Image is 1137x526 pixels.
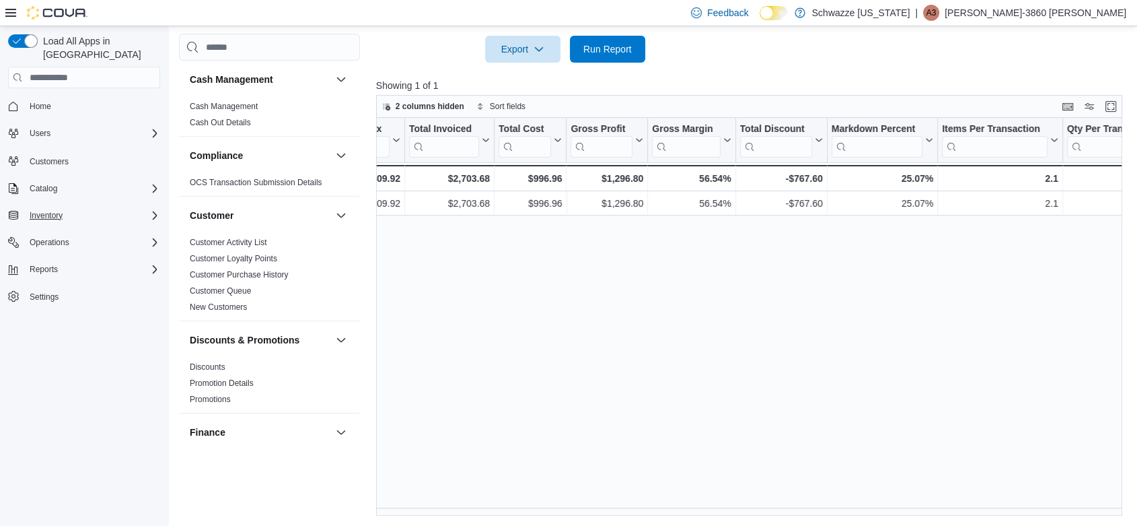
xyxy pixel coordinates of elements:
div: Compliance [179,174,360,196]
div: 25.07% [832,195,933,211]
button: 2 columns hidden [377,98,470,114]
span: Users [24,125,160,141]
button: Sort fields [471,98,531,114]
div: Gross Profit [571,123,632,136]
div: Total Discount [739,123,811,158]
span: Inventory [30,210,63,221]
button: Customer [333,207,349,224]
div: 56.54% [652,170,731,187]
button: Catalog [24,180,63,197]
button: Cash Management [190,73,330,86]
div: $2,703.68 [409,170,490,187]
button: Keyboard shortcuts [1060,98,1076,114]
p: Schwazze [US_STATE] [812,5,910,21]
div: Gross Profit [571,123,632,158]
div: Gross Margin [652,123,720,158]
div: Discounts & Promotions [179,359,360,413]
h3: Compliance [190,149,243,162]
div: $1,296.80 [571,170,643,187]
nav: Complex example [8,91,160,341]
a: Customer Queue [190,286,251,296]
div: Total Discount [739,123,811,136]
a: Cash Out Details [190,118,251,127]
button: Catalog [3,179,166,198]
button: Customers [3,151,166,170]
button: Operations [24,234,75,251]
button: Display options [1081,98,1097,114]
button: Run Report [570,36,645,63]
div: 2.1 [942,170,1058,187]
button: Operations [3,233,166,252]
span: Customer Queue [190,286,251,296]
span: Inventory [24,207,160,224]
a: Promotion Details [190,379,254,388]
img: Cova [27,6,87,20]
span: Customer Purchase History [190,269,289,280]
h3: Finance [190,426,225,439]
a: Customer Purchase History [190,270,289,280]
input: Dark Mode [760,6,788,20]
div: -$767.60 [739,195,822,211]
button: Reports [24,261,63,277]
span: Reports [24,261,160,277]
button: Items Per Transaction [942,123,1058,158]
div: Total Tax [342,123,390,136]
span: Customers [30,156,69,167]
span: Settings [24,288,160,305]
p: | [915,5,918,21]
a: Home [24,98,57,114]
button: Users [24,125,56,141]
span: Home [30,101,51,112]
a: Customer Activity List [190,238,267,247]
span: Operations [24,234,160,251]
button: Compliance [333,147,349,164]
div: Alexis-3860 Shoope [923,5,939,21]
span: Sort fields [490,101,525,112]
a: Cash Management [190,102,258,111]
button: Home [3,96,166,116]
span: Discounts [190,362,225,372]
button: Reports [3,260,166,279]
h3: Discounts & Promotions [190,333,299,347]
div: $409.92 [342,170,400,187]
div: Markdown Percent [832,123,922,136]
div: $996.96 [499,195,562,211]
div: Cash Management [179,98,360,136]
div: Total Cost [499,123,551,136]
button: Gross Profit [571,123,643,158]
a: Discounts [190,362,225,372]
div: $996.96 [499,170,562,187]
h3: Cash Management [190,73,273,86]
button: Enter fullscreen [1103,98,1119,114]
button: Discounts & Promotions [333,332,349,348]
span: New Customers [190,302,247,313]
span: Run Report [583,42,632,56]
div: 56.54% [652,195,731,211]
p: Showing 1 of 1 [376,79,1130,92]
button: Customer [190,209,330,222]
span: Promotion Details [190,378,254,389]
div: Items Per Transaction [942,123,1048,136]
div: $2,703.68 [409,195,490,211]
span: Customer Loyalty Points [190,253,277,264]
span: Customers [24,152,160,169]
div: Gross Margin [652,123,720,136]
button: Cash Management [333,71,349,88]
div: 25.07% [832,170,933,187]
a: Settings [24,289,64,305]
a: Promotions [190,395,231,404]
span: Export [493,36,552,63]
div: Total Invoiced [409,123,479,158]
a: OCS Transaction Submission Details [190,178,322,187]
span: Load All Apps in [GEOGRAPHIC_DATA] [38,34,160,61]
button: Finance [333,424,349,440]
div: -$767.60 [739,170,822,187]
a: GL Account Totals [190,455,254,464]
button: Users [3,124,166,143]
div: Total Tax [342,123,390,158]
a: Customers [24,154,74,170]
button: Total Discount [739,123,822,158]
span: Home [24,98,160,114]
